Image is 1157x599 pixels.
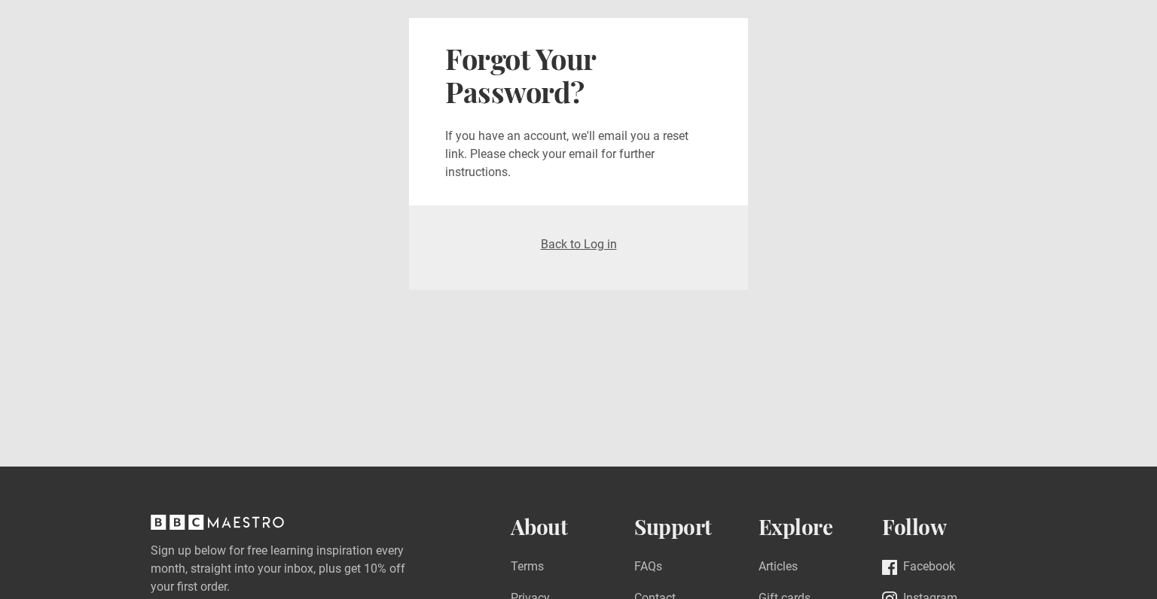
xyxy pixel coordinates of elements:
h2: Forgot Your Password? [445,42,712,109]
p: If you have an account, we'll email you a reset link. Please check your email for further instruc... [445,127,712,181]
a: Terms [511,558,544,578]
a: Facebook [882,558,955,578]
svg: BBC Maestro, back to top [151,515,284,530]
a: FAQs [634,558,662,578]
h2: Explore [759,515,883,540]
label: Sign up below for free learning inspiration every month, straight into your inbox, plus get 10% o... [151,542,450,596]
h2: About [511,515,635,540]
a: Articles [759,558,798,578]
a: Back to Log in [541,237,617,251]
h2: Support [634,515,759,540]
h2: Follow [882,515,1006,540]
a: BBC Maestro, back to top [151,520,284,534]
